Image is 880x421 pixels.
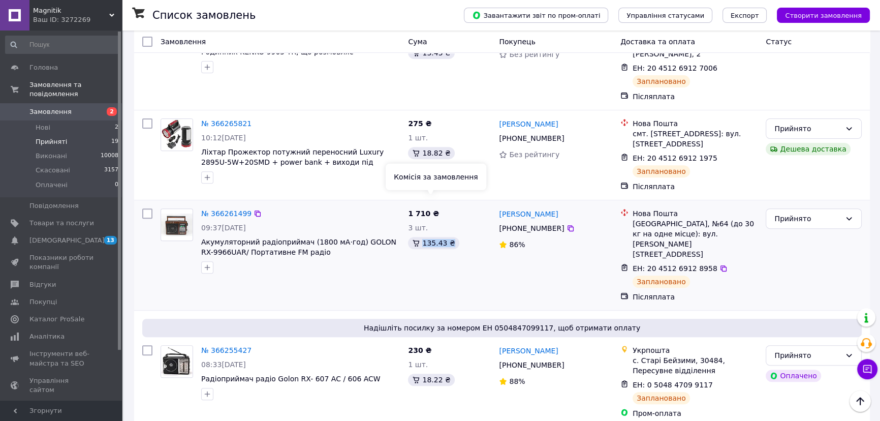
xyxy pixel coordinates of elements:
span: Magnitik [33,6,109,15]
span: Покупці [29,297,57,307]
span: 13 [104,236,117,245]
span: 88% [509,377,525,385]
span: Інструменти веб-майстра та SEO [29,349,94,368]
span: 1 шт. [408,134,428,142]
h1: Список замовлень [152,9,256,21]
div: смт. [STREET_ADDRESS]: вул. [STREET_ADDRESS] [633,129,758,149]
span: 2 [115,123,118,132]
a: [PERSON_NAME] [499,346,558,356]
div: 13.45 ₴ [408,47,454,59]
a: Фото товару [161,208,193,241]
span: Доставка та оплата [620,38,695,46]
button: Завантажити звіт по пром-оплаті [464,8,608,23]
div: Заплановано [633,276,690,288]
span: [PHONE_NUMBER] [499,361,564,369]
span: Без рейтингу [509,50,559,58]
span: 275 ₴ [408,119,431,128]
div: 18.22 ₴ [408,374,454,386]
div: Прийнято [774,213,841,224]
span: Завантажити звіт по пром-оплаті [472,11,600,20]
div: Укрпошта [633,345,758,355]
span: Оплачені [36,181,68,190]
input: Пошук [5,36,119,54]
span: Експорт [731,12,759,19]
span: 2 [107,107,117,116]
span: Управління сайтом [29,376,94,395]
span: Відгуки [29,280,56,289]
a: Фото товару [161,345,193,378]
img: Фото товару [161,346,193,377]
div: с. Старі Бейзими, 30484, Пересувне відділення [633,355,758,376]
span: Каталог ProSale [29,315,84,324]
span: 08:33[DATE] [201,360,246,369]
span: [PHONE_NUMBER] [499,224,564,232]
a: № 366255427 [201,346,252,354]
a: [PERSON_NAME] [499,209,558,219]
span: Без рейтингу [509,151,559,159]
div: Заплановано [633,165,690,177]
span: ЕН: 20 4512 6912 8958 [633,264,717,273]
div: Пром-оплата [633,408,758,418]
span: 19 [111,137,118,146]
span: 09:37[DATE] [201,224,246,232]
div: Прийнято [774,350,841,361]
span: Нові [36,123,50,132]
a: [PERSON_NAME] [499,119,558,129]
span: [DEMOGRAPHIC_DATA] [29,236,105,245]
a: Акумуляторний радіоприймач (1800 мА·год) GOLON RX-9966UAR/ Портативне FM радіо [201,238,396,256]
span: Повідомлення [29,201,79,211]
span: 3 шт. [408,224,428,232]
span: Виконані [36,152,67,161]
span: 1 710 ₴ [408,209,439,218]
button: Чат з покупцем [857,359,877,379]
span: Замовлення [161,38,206,46]
span: Створити замовлення [785,12,862,19]
div: Комісія за замовлення [386,164,486,190]
span: 86% [509,240,525,249]
span: Управління статусами [626,12,704,19]
span: 10:12[DATE] [201,134,246,142]
span: 230 ₴ [408,346,431,354]
div: Нова Пошта [633,118,758,129]
div: Заплановано [633,75,690,87]
span: Надішліть посилку за номером ЕН 0504847099117, щоб отримати оплату [146,323,858,333]
div: [GEOGRAPHIC_DATA], №64 (до 30 кг на одне місце): вул. [PERSON_NAME][STREET_ADDRESS] [633,219,758,259]
span: [PHONE_NUMBER] [499,134,564,142]
button: Управління статусами [618,8,712,23]
span: Cума [408,38,427,46]
div: Нова Пошта [633,208,758,219]
div: Післяплата [633,292,758,302]
span: 3157 [104,166,118,175]
span: Прийняті [36,137,67,146]
span: 10008 [101,152,118,161]
div: 18.82 ₴ [408,147,454,159]
span: Головна [29,63,58,72]
div: Прийнято [774,123,841,134]
button: Створити замовлення [777,8,870,23]
button: Експорт [722,8,767,23]
button: Наверх [850,390,871,412]
div: 135.43 ₴ [408,237,459,249]
img: Фото товару [161,214,193,236]
div: Заплановано [633,392,690,404]
a: Ліхтар Прожектор потужний переносний Luxury 2895U-5W+20SMD + power bank + виходи під лампочки [201,148,384,176]
div: Ваш ID: 3272269 [33,15,122,24]
div: Післяплата [633,182,758,192]
span: Скасовані [36,166,70,175]
span: Показники роботи компанії [29,253,94,272]
span: 1 шт. [408,360,428,369]
span: ЕН: 20 4512 6912 1975 [633,154,717,162]
span: Замовлення та повідомлення [29,80,122,99]
div: Оплачено [766,370,821,382]
a: Фото товару [161,118,193,151]
div: Дешева доставка [766,143,850,155]
span: ЕН: 20 4512 6912 7006 [633,64,717,72]
span: Товари та послуги [29,219,94,228]
span: Покупець [499,38,535,46]
span: Аналітика [29,332,65,341]
span: 0 [115,181,118,190]
span: Замовлення [29,107,72,116]
a: Радіоприймач радіо Golon RX- 607 AC / 606 ACW [201,375,381,383]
